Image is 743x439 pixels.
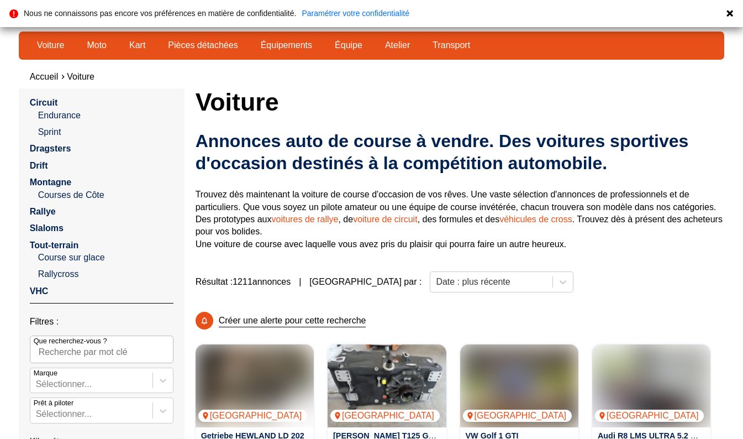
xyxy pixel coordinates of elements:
[122,36,152,55] a: Kart
[198,410,308,422] p: [GEOGRAPHIC_DATA]
[34,336,107,346] p: Que recherchez-vous ?
[34,368,57,378] p: Marque
[36,409,38,419] input: Prêt à piloterSélectionner...
[38,109,173,122] a: Endurance
[30,144,71,153] a: Dragsters
[30,177,72,187] a: Montagne
[460,344,578,427] a: VW Golf 1 GTI[GEOGRAPHIC_DATA]
[36,379,38,389] input: MarqueSélectionner...
[30,98,58,107] a: Circuit
[30,336,173,363] input: Que recherchez-vous ?
[330,410,440,422] p: [GEOGRAPHIC_DATA]
[425,36,477,55] a: Transport
[595,410,704,422] p: [GEOGRAPHIC_DATA]
[80,36,114,55] a: Moto
[196,276,291,288] span: Résultat : 1211 annonces
[38,126,173,138] a: Sprint
[30,207,56,216] a: Rallye
[196,130,725,174] h2: Annonces auto de course à vendre. Des voitures sportives d'occasion destinés à la compétition aut...
[67,72,94,81] a: Voiture
[309,276,421,288] p: [GEOGRAPHIC_DATA] par :
[30,286,49,296] a: VHC
[328,344,446,427] a: Ricardo T125 Getriebe[GEOGRAPHIC_DATA]
[592,344,710,427] a: Audi R8 LMS ULTRA 5.2 V10 560 cv[GEOGRAPHIC_DATA]
[30,72,59,81] a: Accueil
[592,344,710,427] img: Audi R8 LMS ULTRA 5.2 V10 560 cv
[161,36,245,55] a: Pièces détachées
[302,9,409,17] a: Paramétrer votre confidentialité
[328,36,370,55] a: Équipe
[38,268,173,280] a: Rallycross
[460,344,578,427] img: VW Golf 1 GTI
[30,223,64,233] a: Slaloms
[196,344,314,427] a: Getriebe HEWLAND LD 202[GEOGRAPHIC_DATA]
[463,410,572,422] p: [GEOGRAPHIC_DATA]
[499,215,572,224] a: véhicules de cross
[30,241,79,250] a: Tout-terrain
[328,344,446,427] img: Ricardo T125 Getriebe
[30,161,48,170] a: Drift
[271,215,338,224] a: voitures de rallye
[30,316,173,328] p: Filtres :
[219,315,366,327] p: Créer une alerte pour cette recherche
[24,9,296,17] p: Nous ne connaissons pas encore vos préférences en matière de confidentialité.
[34,398,74,408] p: Prêt à piloter
[196,344,314,427] img: Getriebe HEWLAND LD 202
[196,88,725,115] h1: Voiture
[378,36,417,55] a: Atelier
[38,189,173,201] a: Courses de Côte
[254,36,319,55] a: Équipements
[353,215,418,224] a: voiture de circuit
[196,189,725,250] p: Trouvez dès maintenant la voiture de course d'occasion de vos rêves. Une vaste sélection d'annonc...
[30,36,72,55] a: Voiture
[299,276,301,288] span: |
[38,252,173,264] a: Course sur glace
